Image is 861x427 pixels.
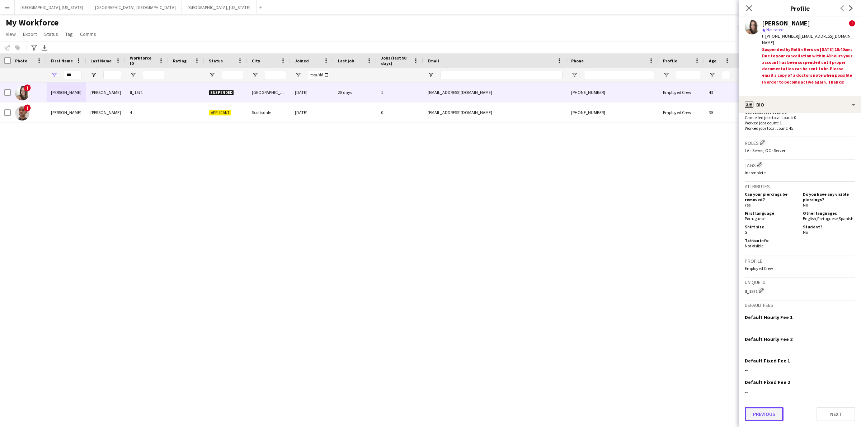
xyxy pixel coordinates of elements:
button: [GEOGRAPHIC_DATA], [US_STATE] [182,0,257,14]
span: LA - Server, OC - Server [745,148,785,153]
h3: Attributes [745,183,855,190]
div: [EMAIL_ADDRESS][DOMAIN_NAME] [762,92,855,98]
h3: Default Hourly Fee 1 [745,314,792,321]
div: 35 [705,103,735,122]
span: S [745,229,747,235]
h3: Default Fixed Fee 1 [745,357,790,364]
div: 43 [705,82,735,102]
button: Previous [745,407,784,421]
div: Employed Crew [659,82,705,102]
span: Age [709,58,716,63]
span: No [803,202,808,208]
div: 4 [126,103,169,122]
span: Workforce ID [130,55,156,66]
button: Open Filter Menu [130,72,136,78]
span: Portuguese , [817,216,839,221]
input: Email Filter Input [441,71,563,79]
div: [PERSON_NAME] [86,103,126,122]
input: Profile Filter Input [676,71,700,79]
span: ! [849,20,855,27]
app-action-btn: Advanced filters [30,43,38,52]
h3: Roles [745,139,855,146]
h3: Default fees [745,302,855,308]
a: Tag [62,29,76,39]
p: Incomplete [745,170,855,175]
a: Export [20,29,40,39]
h3: Unique ID [745,279,855,285]
span: English , [803,216,817,221]
div: [EMAIL_ADDRESS][DOMAIN_NAME] [423,103,567,122]
button: Next [817,407,855,421]
a: Comms [77,29,99,39]
h5: Tattoo info [745,238,797,243]
button: Open Filter Menu [51,72,57,78]
button: [GEOGRAPHIC_DATA], [US_STATE] [15,0,89,14]
button: Open Filter Menu [252,72,258,78]
div: Suspended by Rollin Hero on [DATE] 10:40am: Due to your cancellation within 48 hours your account... [762,46,855,93]
div: [PERSON_NAME] [86,82,126,102]
div: [PHONE_NUMBER] [567,82,659,102]
p: Worked jobs count: 1 [745,120,855,125]
h5: Do you have any visible piercings? [803,191,855,202]
div: -- [745,345,855,352]
div: [PHONE_NUMBER] [567,103,659,122]
div: [GEOGRAPHIC_DATA] [248,82,291,102]
a: View [3,29,19,39]
span: Phone [571,58,584,63]
input: Workforce ID Filter Input [143,71,164,79]
div: lf_1571 [745,287,855,294]
span: Status [209,58,223,63]
button: [GEOGRAPHIC_DATA], [GEOGRAPHIC_DATA] [89,0,182,14]
h5: First language [745,210,797,216]
button: Open Filter Menu [295,72,301,78]
input: Last Name Filter Input [103,71,121,79]
div: -- [745,323,855,330]
span: Comms [80,31,96,37]
p: Worked jobs total count: 45 [745,125,855,131]
p: Employed Crew [745,266,855,271]
div: [PERSON_NAME] [47,82,86,102]
div: [PERSON_NAME] [762,20,810,27]
h3: Default Hourly Fee 2 [745,336,792,342]
input: First Name Filter Input [64,71,82,79]
span: Jobs (last 90 days) [381,55,410,66]
div: -- [745,367,855,373]
span: Not visible [745,243,763,248]
div: [DATE] [291,103,334,122]
span: Tag [65,31,73,37]
span: City [252,58,260,63]
div: 0 [377,103,423,122]
h5: Other languages [803,210,855,216]
span: t. [PHONE_NUMBER] [762,33,799,39]
span: No [803,229,808,235]
div: -- [745,389,855,395]
h3: Profile [739,4,861,13]
span: Yes [745,202,751,208]
button: Open Filter Menu [663,72,669,78]
div: Bio [739,96,861,113]
span: Suspended [209,90,234,95]
input: Phone Filter Input [584,71,654,79]
a: Status [41,29,61,39]
span: Applicant [209,110,231,115]
h3: Tags [745,161,855,169]
span: Not rated [766,27,784,32]
span: First Name [51,58,73,63]
div: [PERSON_NAME] [47,103,86,122]
div: lf_1571 [126,82,169,102]
img: Jayson Adams [15,106,29,120]
button: Open Filter Menu [709,72,715,78]
div: [EMAIL_ADDRESS][DOMAIN_NAME] [423,82,567,102]
span: Portuguese [745,216,765,221]
span: Rating [173,58,187,63]
div: Employed Crew [659,103,705,122]
app-action-btn: Export XLSX [40,43,49,52]
h5: Student? [803,224,855,229]
p: Cancelled jobs total count: 0 [745,115,855,120]
span: Last Name [90,58,112,63]
div: 28 days [334,82,377,102]
input: City Filter Input [265,71,286,79]
h3: Default Fixed Fee 2 [745,379,790,385]
h5: Can your piercings be removed? [745,191,797,202]
div: Scottsdale [248,103,291,122]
